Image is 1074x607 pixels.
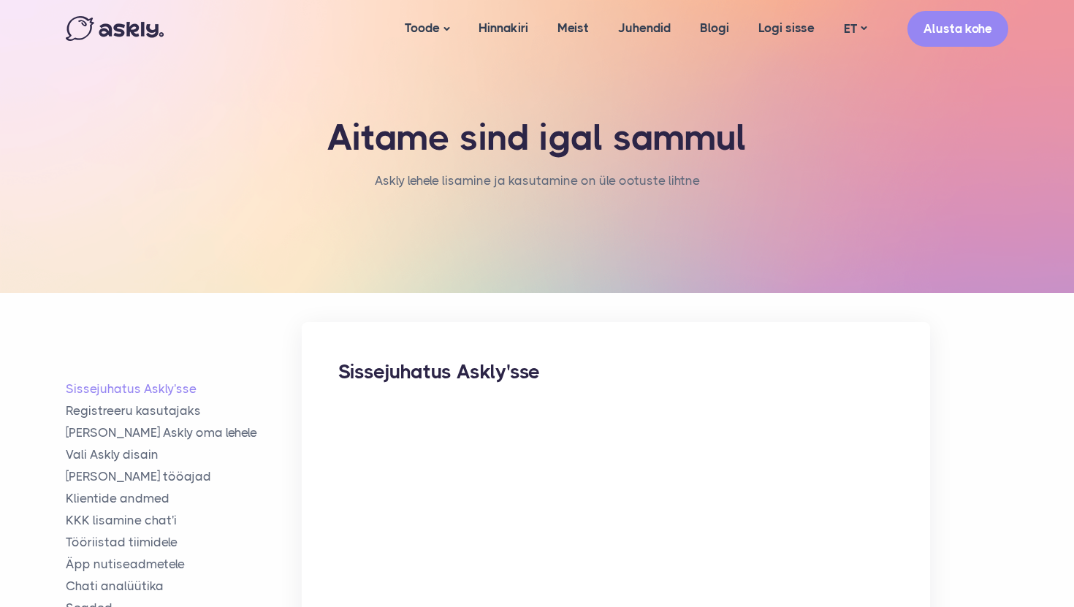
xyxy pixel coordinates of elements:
[66,578,302,595] a: Chati analüütika
[338,359,894,385] h2: Sissejuhatus Askly'sse
[66,468,302,485] a: [PERSON_NAME] tööajad
[66,556,302,573] a: Äpp nutiseadmetele
[375,170,700,206] nav: breadcrumb
[307,117,767,159] h1: Aitame sind igal sammul
[66,16,164,41] img: Askly
[375,170,700,191] li: Askly lehele lisamine ja kasutamine on üle ootuste lihtne
[66,490,302,507] a: Klientide andmed
[66,512,302,529] a: KKK lisamine chat'i
[66,402,302,419] a: Registreeru kasutajaks
[66,381,302,397] a: Sissejuhatus Askly'sse
[829,18,881,39] a: ET
[66,424,302,441] a: [PERSON_NAME] Askly oma lehele
[66,534,302,551] a: Tööriistad tiimidele
[907,11,1008,47] a: Alusta kohe
[66,446,302,463] a: Vali Askly disain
